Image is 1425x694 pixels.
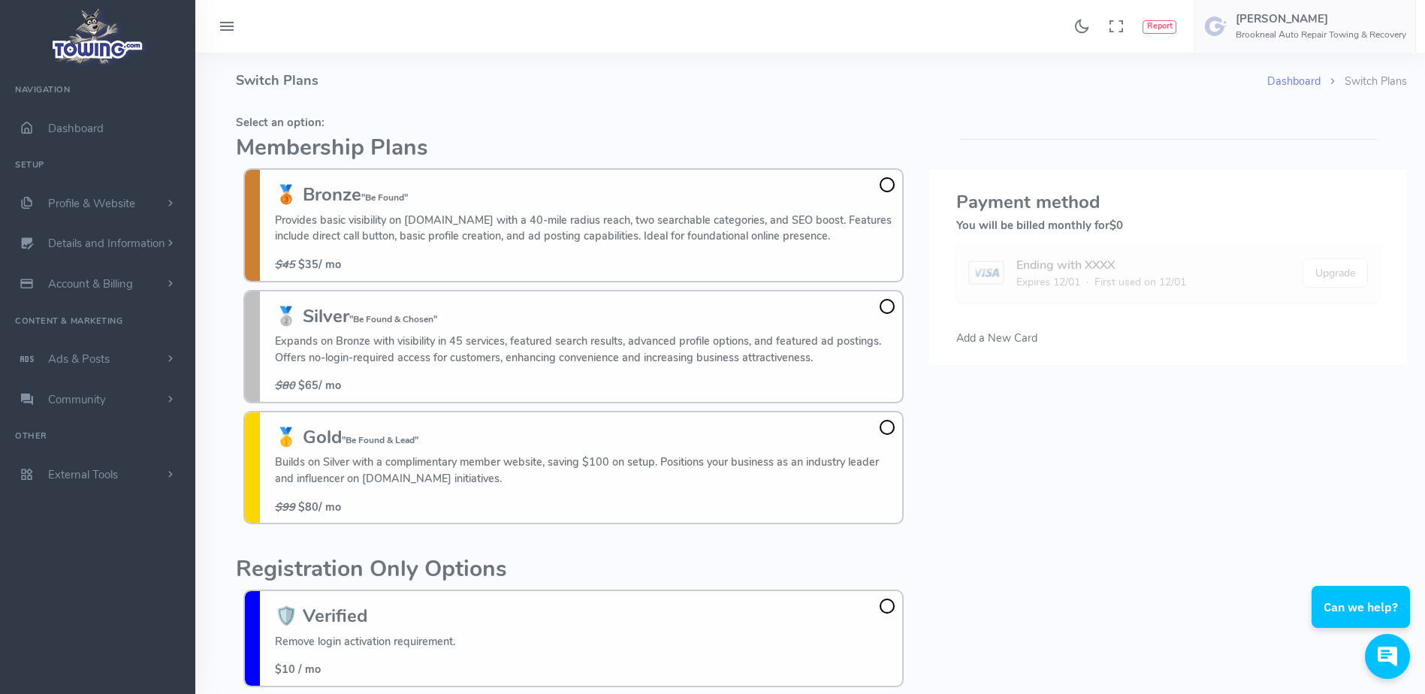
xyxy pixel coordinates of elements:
[1204,14,1228,38] img: user-image
[275,213,895,245] p: Provides basic visibility on [DOMAIN_NAME] with a 40-mile radius reach, two searchable categories...
[361,192,408,204] small: "Be Found"
[968,261,1004,285] img: card image
[1110,218,1123,233] span: $0
[1236,30,1406,40] h6: Brookneal Auto Repair Towing & Recovery
[956,219,1380,231] h5: You will be billed monthly for
[275,606,455,626] h3: 🛡️ Verified
[1143,20,1176,34] button: Report
[349,313,437,325] small: "Be Found & Chosen"
[48,352,110,367] span: Ads & Posts
[275,427,895,447] h3: 🥇 Gold
[275,257,341,272] span: / mo
[275,499,295,514] s: $99
[236,136,911,161] h2: Membership Plans
[1094,274,1186,290] span: First used on 12/01
[236,53,1267,109] h4: Switch Plans
[275,378,295,393] s: $80
[48,392,106,407] span: Community
[275,662,321,677] span: $10 / mo
[48,196,135,211] span: Profile & Website
[1303,258,1368,288] button: Upgrade
[275,499,341,514] span: / mo
[48,467,118,482] span: External Tools
[298,499,319,514] b: $80
[275,378,341,393] span: / mo
[1236,13,1406,25] h5: [PERSON_NAME]
[956,330,1037,345] span: Add a New Card
[1321,74,1407,90] li: Switch Plans
[275,454,895,487] p: Builds on Silver with a complimentary member website, saving $100 on setup. Positions your busine...
[1016,256,1186,274] div: Ending with XXXX
[1300,545,1425,694] iframe: Conversations
[1016,274,1080,290] span: Expires 12/01
[342,434,418,446] small: "Be Found & Lead"
[298,378,319,393] b: $65
[275,634,455,650] p: Remove login activation requirement.
[275,333,895,366] p: Expands on Bronze with visibility in 45 services, featured search results, advanced profile optio...
[236,557,911,582] h2: Registration Only Options
[956,192,1380,212] h3: Payment method
[48,121,104,136] span: Dashboard
[48,276,133,291] span: Account & Billing
[275,185,895,204] h3: 🥉 Bronze
[275,306,895,326] h3: 🥈 Silver
[236,116,911,128] h5: Select an option:
[47,5,149,68] img: logo
[48,237,165,252] span: Details and Information
[1267,74,1321,89] a: Dashboard
[275,257,295,272] s: $45
[1086,274,1088,290] span: ·
[298,257,319,272] b: $35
